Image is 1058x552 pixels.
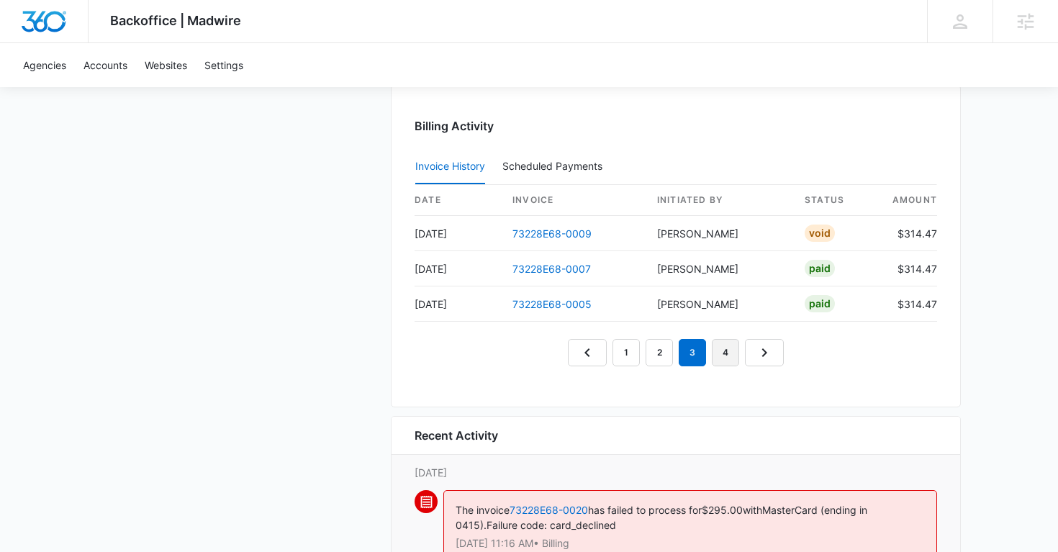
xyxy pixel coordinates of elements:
a: Next Page [745,339,784,366]
div: Paid [805,260,835,277]
span: $295.00 [702,504,743,516]
div: Scheduled Payments [502,161,608,171]
th: status [793,185,880,216]
th: Initiated By [646,185,793,216]
th: amount [880,185,937,216]
span: has failed to process for [588,504,702,516]
a: 73228E68-0009 [512,227,592,240]
td: $314.47 [880,251,937,286]
td: [DATE] [415,216,501,251]
td: [DATE] [415,286,501,322]
a: Page 4 [712,339,739,366]
span: The invoice [456,504,510,516]
a: Agencies [14,43,75,87]
button: Invoice History [415,150,485,184]
td: [PERSON_NAME] [646,251,793,286]
th: date [415,185,501,216]
td: [DATE] [415,251,501,286]
span: with [743,504,762,516]
div: Paid [805,295,835,312]
a: 73228E68-0020 [510,504,588,516]
h3: Billing Activity [415,117,937,135]
a: Websites [136,43,196,87]
td: [PERSON_NAME] [646,216,793,251]
p: [DATE] 11:16 AM • Billing [456,538,925,548]
td: [PERSON_NAME] [646,286,793,322]
em: 3 [679,339,706,366]
a: Page 2 [646,339,673,366]
td: $314.47 [880,286,937,322]
div: Void [805,225,835,242]
h6: Recent Activity [415,427,498,444]
a: 73228E68-0007 [512,263,591,275]
a: Page 1 [612,339,640,366]
td: $314.47 [880,216,937,251]
a: Settings [196,43,252,87]
a: Accounts [75,43,136,87]
a: Previous Page [568,339,607,366]
th: invoice [501,185,646,216]
a: 73228E68-0005 [512,298,592,310]
span: Backoffice | Madwire [110,13,241,28]
nav: Pagination [568,339,784,366]
span: Failure code: card_declined [487,519,616,531]
p: [DATE] [415,465,937,480]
